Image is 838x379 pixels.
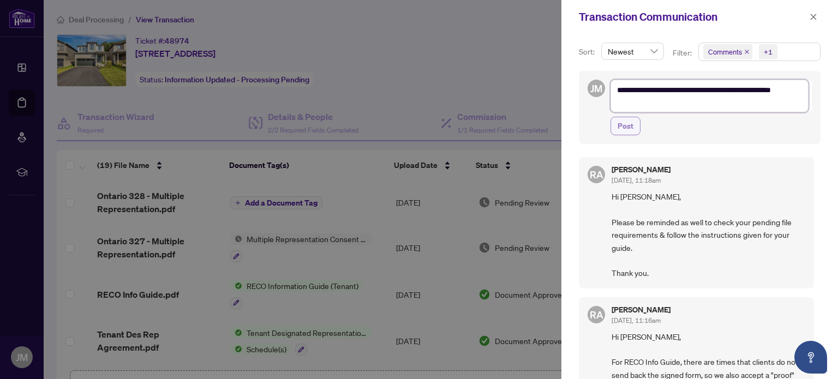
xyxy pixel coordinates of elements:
span: close [744,49,750,55]
div: Transaction Communication [579,9,806,25]
span: [DATE], 11:16am [612,316,661,324]
h5: [PERSON_NAME] [612,306,671,314]
div: +1 [764,46,773,57]
span: RA [590,167,603,182]
h5: [PERSON_NAME] [612,166,671,173]
button: Post [610,117,641,135]
span: Post [618,117,633,135]
span: Hi [PERSON_NAME], Please be reminded as well to check your pending file requirements & follow the... [612,190,805,280]
p: Sort: [579,46,597,58]
span: close [810,13,817,21]
span: JM [590,81,602,96]
button: Open asap [794,341,827,374]
p: Filter: [673,47,693,59]
span: RA [590,307,603,322]
span: [DATE], 11:18am [612,176,661,184]
span: Comments [708,46,742,57]
span: Newest [608,43,657,59]
span: Comments [703,44,752,59]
